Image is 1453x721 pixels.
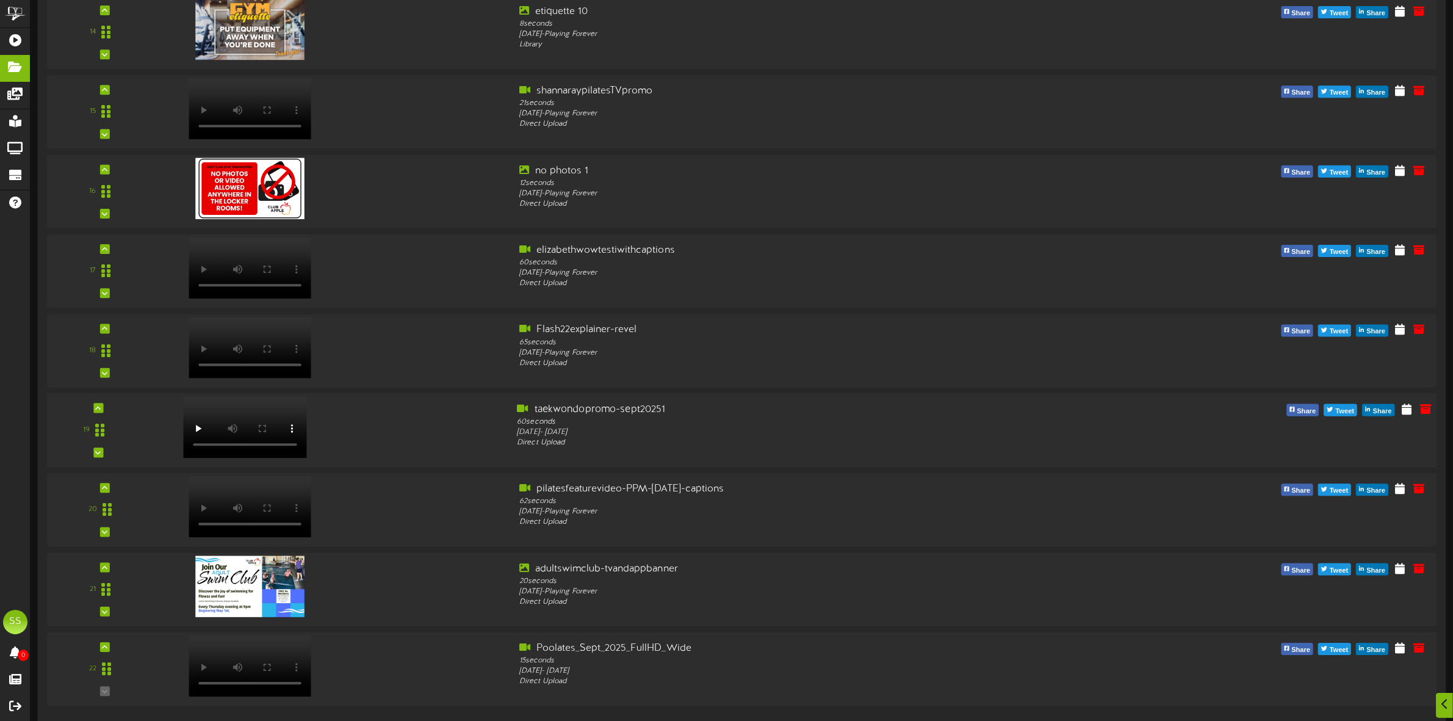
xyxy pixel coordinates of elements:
img: 42b51e91-827c-4467-a994-aaa77f680838.jpg [196,158,305,219]
div: Library [519,40,1080,50]
span: Share [1289,643,1313,657]
div: 62 seconds [519,496,1080,507]
div: adultswimclub-tvandappbanner [519,562,1080,576]
button: Tweet [1318,484,1351,496]
div: Direct Upload [519,597,1080,607]
div: taekwondopromo-sept20251 [517,403,1083,417]
span: Tweet [1327,166,1350,179]
div: 14 [90,27,96,38]
button: Tweet [1318,165,1351,178]
button: Tweet [1318,325,1351,337]
span: Share [1289,564,1313,578]
button: Share [1356,245,1388,258]
button: Tweet [1318,643,1351,655]
span: Share [1289,325,1313,339]
div: elizabethwowtestiwithcaptions [519,244,1080,258]
button: Share [1281,643,1313,655]
div: 15 [90,107,96,117]
div: Direct Upload [519,279,1080,289]
div: 21 seconds [519,98,1080,109]
button: Share [1281,325,1313,337]
span: Share [1289,87,1313,100]
div: Direct Upload [519,518,1080,528]
button: Share [1281,484,1313,496]
button: Share [1356,325,1388,337]
span: Share [1364,485,1388,498]
div: [DATE] - Playing Forever [519,189,1080,199]
span: Tweet [1327,564,1350,578]
div: 20 [88,505,97,515]
div: [DATE] - Playing Forever [519,268,1080,278]
span: Tweet [1327,325,1350,339]
div: [DATE] - Playing Forever [519,507,1080,518]
button: Tweet [1318,563,1351,576]
div: Poolates_Sept_2025_FullHD_Wide [519,642,1080,656]
div: [DATE] - Playing Forever [519,348,1080,358]
button: Share [1281,86,1313,98]
div: shannaraypilatesTVpromo [519,84,1080,98]
div: pilatesfeaturevideo-PPM-[DATE]-captions [519,482,1080,496]
span: Share [1364,325,1388,339]
button: Tweet [1324,404,1358,416]
button: Share [1281,245,1313,258]
span: Tweet [1327,7,1350,20]
button: Share [1356,6,1388,18]
div: 22 [89,664,96,675]
button: Tweet [1318,6,1351,18]
img: 21370e83-f697-4fa1-8aff-1a4ad2bcf042.jpg [196,556,305,617]
div: 60 seconds [517,417,1083,427]
span: Tweet [1327,246,1350,259]
button: Share [1281,563,1313,576]
div: 20 seconds [519,576,1080,587]
button: Share [1356,165,1388,178]
button: Share [1356,484,1388,496]
div: no photos 1 [519,164,1080,178]
div: Direct Upload [519,199,1080,209]
span: Share [1364,87,1388,100]
div: 15 seconds [519,656,1080,666]
span: Tweet [1333,405,1357,418]
div: [DATE] - [DATE] [517,427,1083,438]
div: 65 seconds [519,338,1080,348]
div: 8 seconds [519,19,1080,29]
button: Share [1356,563,1388,576]
span: Share [1364,564,1388,578]
div: 16 [89,186,96,197]
span: Share [1289,485,1313,498]
div: 21 [90,584,96,595]
span: Share [1371,405,1394,418]
span: Share [1364,246,1388,259]
div: 17 [90,266,96,277]
span: Share [1289,246,1313,259]
div: SS [3,610,27,634]
div: [DATE] - Playing Forever [519,109,1080,120]
button: Share [1281,6,1313,18]
div: Direct Upload [517,438,1083,448]
button: Tweet [1318,86,1351,98]
div: 12 seconds [519,178,1080,189]
div: [DATE] - [DATE] [519,666,1080,676]
span: Share [1294,405,1318,418]
div: 19 [83,425,90,435]
span: Share [1364,166,1388,179]
button: Share [1356,86,1388,98]
div: [DATE] - Playing Forever [519,29,1080,40]
span: Tweet [1327,87,1350,100]
div: Direct Upload [519,120,1080,130]
div: Direct Upload [519,358,1080,369]
span: Tweet [1327,643,1350,657]
span: Share [1289,7,1313,20]
div: Flash22explainer-revel [519,324,1080,338]
span: Share [1289,166,1313,179]
span: 0 [18,650,29,661]
div: [DATE] - Playing Forever [519,587,1080,597]
span: Share [1364,643,1388,657]
button: Tweet [1318,245,1351,258]
button: Share [1362,404,1394,416]
span: Share [1364,7,1388,20]
button: Share [1286,404,1319,416]
button: Share [1281,165,1313,178]
span: Tweet [1327,485,1350,498]
button: Share [1356,643,1388,655]
div: Direct Upload [519,677,1080,687]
